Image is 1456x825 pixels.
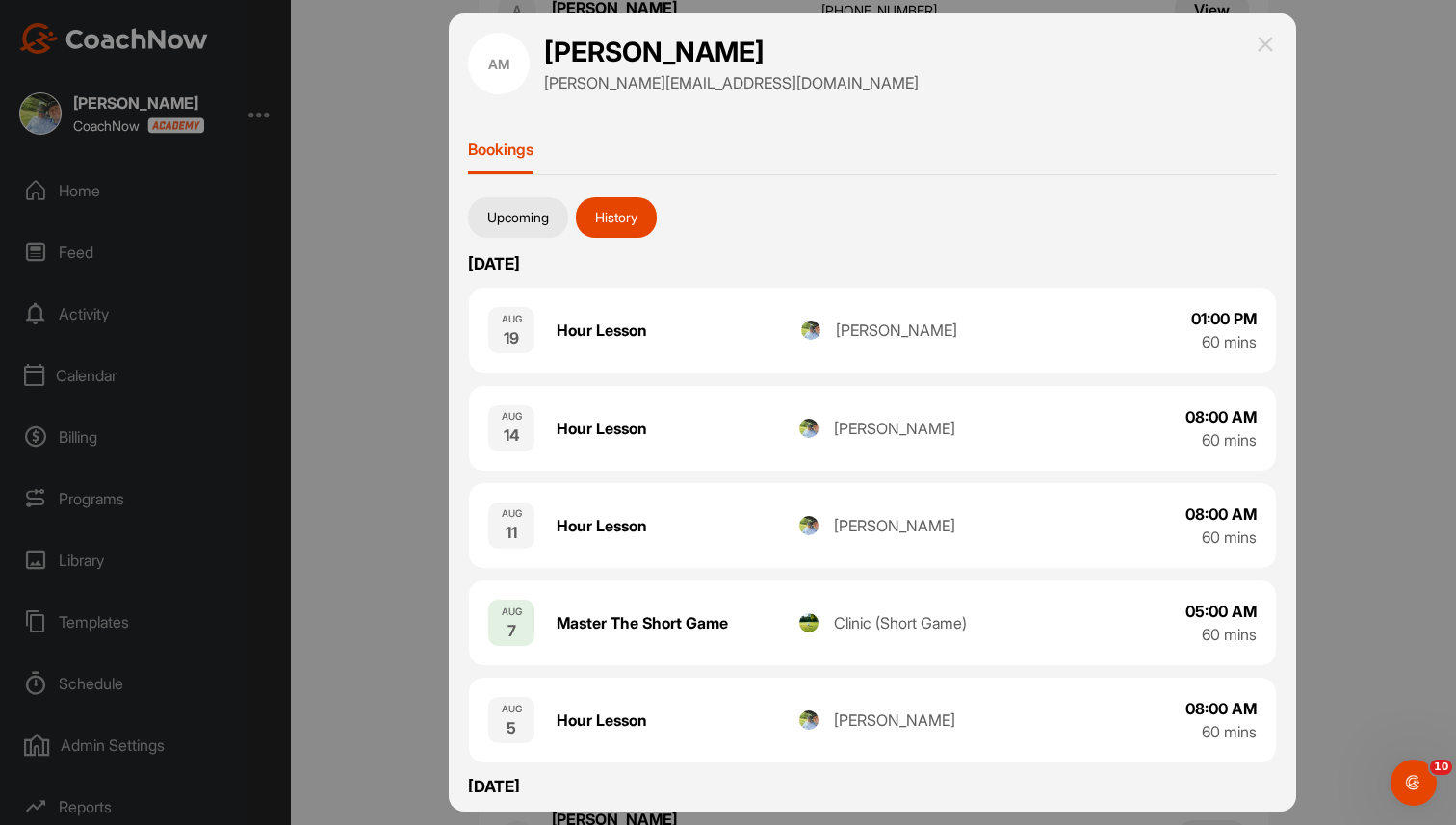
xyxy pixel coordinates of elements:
[834,417,955,440] div: [PERSON_NAME]
[557,319,802,342] div: Hour Lesson
[39,202,347,235] p: How can we help?
[799,613,819,632] img: profile_image
[160,649,226,662] span: Messages
[557,417,799,440] div: Hour Lesson
[128,601,256,678] button: Messages
[19,259,366,332] div: Send us a messageWe typically reply within a day
[557,709,799,732] div: Hour Lesson
[28,479,357,515] div: CoachNow Academy 101
[1202,623,1257,646] div: 60 mins
[1202,720,1257,743] div: 60 mins
[1202,526,1257,549] div: 60 mins
[834,514,955,537] div: [PERSON_NAME]
[799,516,819,535] img: profile_image
[502,312,522,326] div: AUG
[1191,307,1257,330] div: 01:00 PM
[502,702,522,716] div: AUG
[39,523,323,563] div: Getting Started for Coach/Admin/Scheduler
[331,31,366,65] div: Close
[225,31,264,69] img: Profile image for Amanda
[799,710,819,730] img: profile_image
[502,506,522,521] div: AUG
[507,619,516,642] div: 7
[1185,405,1257,428] div: 08:00 AM
[504,326,519,349] div: 19
[836,319,957,342] div: [PERSON_NAME]
[576,197,657,238] button: History
[42,649,86,662] span: Home
[305,649,336,662] span: Help
[557,514,799,537] div: Hour Lesson
[468,33,530,94] div: AM
[262,31,300,69] img: Profile image for Maggie
[28,433,357,472] button: Search for help
[39,579,323,599] div: Getting Started for Athletes
[39,487,323,507] div: CoachNow Academy 101
[1185,697,1257,720] div: 08:00 AM
[1185,600,1257,623] div: 05:00 AM
[834,611,967,634] div: Clinic (Short Game)
[544,34,919,71] h1: [PERSON_NAME]
[257,601,385,678] button: Help
[468,140,533,159] p: Bookings
[1391,760,1437,806] iframe: Intercom live chat
[39,296,322,316] div: We typically reply within a day
[502,409,522,424] div: AUG
[834,709,955,732] div: [PERSON_NAME]
[28,571,357,606] div: Getting Started for Athletes
[506,521,517,544] div: 11
[468,197,568,238] button: Upcoming
[507,716,516,739] div: 5
[468,252,1277,276] p: [DATE]
[801,321,820,340] img: profile_image
[468,775,1277,799] p: [DATE]
[1185,503,1257,526] div: 08:00 AM
[502,605,522,619] div: AUG
[39,39,187,64] img: logo
[557,611,799,634] div: Master The Short Game
[1202,330,1257,353] div: 60 mins
[28,515,357,571] div: Getting Started for Coach/Admin/Scheduler
[1202,428,1257,451] div: 60 mins
[39,275,322,296] div: Send us a message
[39,358,323,399] div: Schedule a Demo with a CoachNow Expert
[799,419,819,438] img: profile_image
[28,350,357,406] a: Schedule a Demo with a CoachNow Expert
[544,71,919,94] p: [PERSON_NAME][EMAIL_ADDRESS][DOMAIN_NAME]
[504,424,520,447] div: 14
[1254,33,1277,56] img: close
[1430,760,1452,775] span: 10
[39,137,347,202] p: Hi [PERSON_NAME] 👋
[39,443,156,463] span: Search for help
